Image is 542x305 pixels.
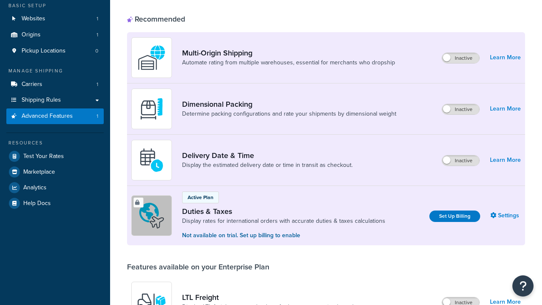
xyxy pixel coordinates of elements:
[6,77,104,92] li: Carriers
[182,231,385,240] p: Not available on trial. Set up billing to enable
[182,217,385,225] a: Display rates for international orders with accurate duties & taxes calculations
[6,27,104,43] a: Origins1
[442,104,479,114] label: Inactive
[127,262,269,272] div: Features available on your Enterprise Plan
[6,108,104,124] a: Advanced Features1
[6,164,104,180] a: Marketplace
[490,154,521,166] a: Learn More
[22,31,41,39] span: Origins
[95,47,98,55] span: 0
[23,169,55,176] span: Marketplace
[188,194,213,201] p: Active Plan
[6,11,104,27] a: Websites1
[6,67,104,75] div: Manage Shipping
[22,47,66,55] span: Pickup Locations
[22,15,45,22] span: Websites
[23,184,47,191] span: Analytics
[6,43,104,59] li: Pickup Locations
[137,94,166,124] img: DTVBYsAAAAAASUVORK5CYII=
[182,58,395,67] a: Automate rating from multiple warehouses, essential for merchants who dropship
[182,293,357,302] a: LTL Freight
[97,113,98,120] span: 1
[6,27,104,43] li: Origins
[6,92,104,108] a: Shipping Rules
[127,14,185,24] div: Recommended
[442,53,479,63] label: Inactive
[6,77,104,92] a: Carriers1
[22,81,42,88] span: Carriers
[6,149,104,164] a: Test Your Rates
[6,43,104,59] a: Pickup Locations0
[6,180,104,195] a: Analytics
[97,15,98,22] span: 1
[182,48,395,58] a: Multi-Origin Shipping
[182,161,353,169] a: Display the estimated delivery date or time in transit as checkout.
[182,207,385,216] a: Duties & Taxes
[22,113,73,120] span: Advanced Features
[490,210,521,222] a: Settings
[182,110,396,118] a: Determine packing configurations and rate your shipments by dimensional weight
[182,151,353,160] a: Delivery Date & Time
[490,52,521,64] a: Learn More
[137,43,166,72] img: WatD5o0RtDAAAAAElFTkSuQmCC
[6,196,104,211] a: Help Docs
[6,139,104,147] div: Resources
[137,145,166,175] img: gfkeb5ejjkALwAAAABJRU5ErkJggg==
[23,200,51,207] span: Help Docs
[429,211,480,222] a: Set Up Billing
[97,81,98,88] span: 1
[6,108,104,124] li: Advanced Features
[490,103,521,115] a: Learn More
[22,97,61,104] span: Shipping Rules
[97,31,98,39] span: 1
[23,153,64,160] span: Test Your Rates
[442,155,479,166] label: Inactive
[6,2,104,9] div: Basic Setup
[6,11,104,27] li: Websites
[512,275,534,297] button: Open Resource Center
[182,100,396,109] a: Dimensional Packing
